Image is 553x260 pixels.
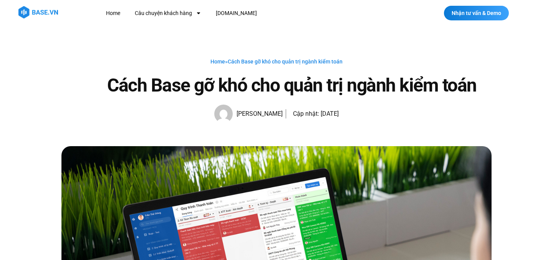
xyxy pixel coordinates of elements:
img: Picture of Hạnh Hoàng [214,105,233,123]
a: Picture of Hạnh Hoàng [PERSON_NAME] [214,105,283,123]
a: [DOMAIN_NAME] [210,6,263,20]
nav: Menu [100,6,395,20]
h1: Cách Base gỡ khó cho quản trị ngành kiểm toán [107,74,477,97]
span: Nhận tư vấn & Demo [452,10,501,16]
a: Nhận tư vấn & Demo [444,6,509,20]
time: [DATE] [321,110,339,117]
span: » [210,58,343,65]
a: Home [100,6,126,20]
span: Cách Base gỡ khó cho quản trị ngành kiểm toán [228,58,343,65]
a: Home [210,58,225,65]
span: [PERSON_NAME] [233,108,283,119]
a: Câu chuyện khách hàng [129,6,207,20]
span: Cập nhật: [293,110,319,117]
